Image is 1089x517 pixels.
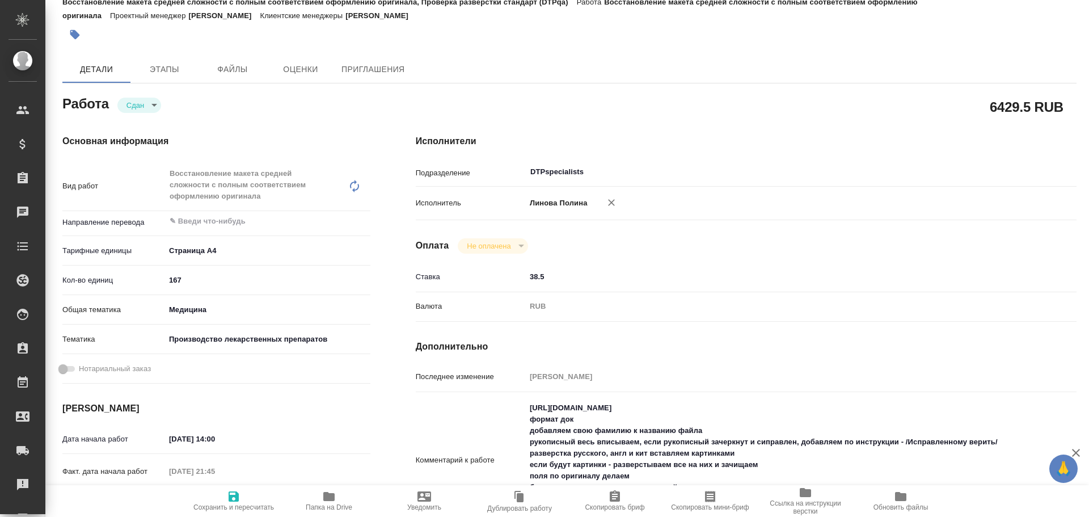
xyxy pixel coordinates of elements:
[472,485,567,517] button: Дублировать работу
[260,11,345,20] p: Клиентские менеджеры
[416,134,1077,148] h4: Исполнители
[567,485,662,517] button: Скопировать бриф
[69,62,124,77] span: Детали
[662,485,758,517] button: Скопировать мини-бриф
[193,503,274,511] span: Сохранить и пересчитать
[377,485,472,517] button: Уведомить
[526,197,588,209] p: Линова Полина
[62,304,165,316] p: Общая тематика
[273,62,328,77] span: Оценки
[62,134,370,148] h4: Основная информация
[62,217,165,228] p: Направление перевода
[117,98,161,113] div: Сдан
[62,22,87,47] button: Добавить тэг
[765,499,846,515] span: Ссылка на инструкции верстки
[79,363,151,375] span: Нотариальный заказ
[165,463,264,480] input: Пустое поле
[853,485,948,517] button: Обновить файлы
[341,62,405,77] span: Приглашения
[671,503,749,511] span: Скопировать мини-бриф
[168,215,329,228] input: ✎ Введи что-нибудь
[416,455,526,466] p: Комментарий к работе
[165,431,264,447] input: ✎ Введи что-нибудь
[165,330,370,349] div: Производство лекарственных препаратов
[416,371,526,383] p: Последнее изменение
[526,368,1022,385] input: Пустое поле
[205,62,260,77] span: Файлы
[165,272,370,288] input: ✎ Введи что-нибудь
[110,11,188,20] p: Проектный менеджер
[186,485,281,517] button: Сохранить и пересчитать
[487,505,552,512] span: Дублировать работу
[416,271,526,283] p: Ставка
[416,167,526,179] p: Подразделение
[990,97,1063,116] h2: 6429.5 RUB
[62,180,165,192] p: Вид работ
[1054,457,1073,481] span: 🙏
[526,268,1022,285] input: ✎ Введи что-нибудь
[189,11,260,20] p: [PERSON_NAME]
[1049,455,1078,483] button: 🙏
[62,334,165,345] p: Тематика
[62,93,109,113] h2: Работа
[165,300,370,320] div: Медицина
[62,402,370,415] h4: [PERSON_NAME]
[599,190,624,215] button: Удалить исполнителя
[364,220,366,222] button: Open
[62,434,165,445] p: Дата начала работ
[62,275,165,286] p: Кол-во единиц
[407,503,441,511] span: Уведомить
[526,297,1022,316] div: RUB
[306,503,352,511] span: Папка на Drive
[873,503,928,511] span: Обновить файлы
[281,485,377,517] button: Папка на Drive
[1015,171,1018,173] button: Open
[585,503,644,511] span: Скопировать бриф
[165,241,370,260] div: Страница А4
[416,301,526,312] p: Валюта
[416,340,1077,354] h4: Дополнительно
[137,62,192,77] span: Этапы
[416,239,449,253] h4: Оплата
[758,485,853,517] button: Ссылка на инструкции верстки
[458,238,527,254] div: Сдан
[62,245,165,257] p: Тарифные единицы
[463,241,514,251] button: Не оплачена
[123,100,147,110] button: Сдан
[345,11,417,20] p: [PERSON_NAME]
[62,466,165,477] p: Факт. дата начала работ
[416,197,526,209] p: Исполнитель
